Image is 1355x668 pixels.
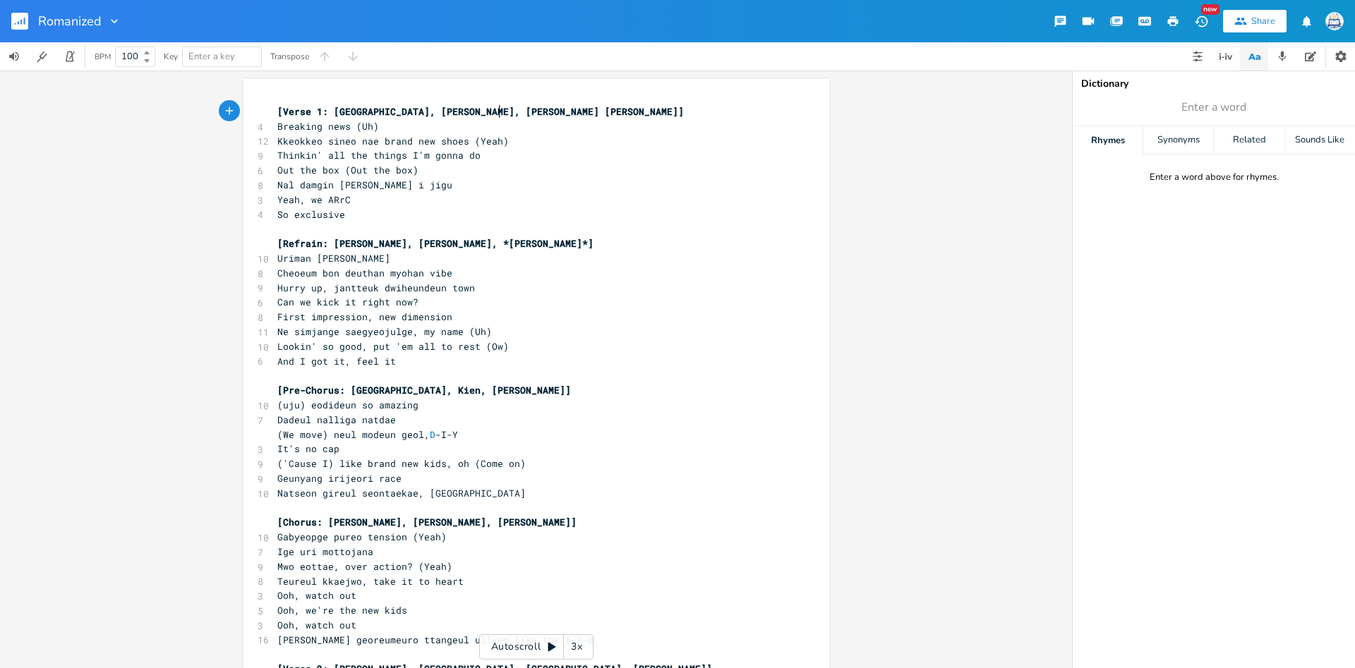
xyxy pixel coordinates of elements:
[277,120,379,133] span: Breaking news (Uh)
[277,340,509,353] span: Lookin' so good, put 'em all to rest (Ow)
[1215,126,1284,154] div: Related
[277,545,373,558] span: Ige uri mottojana
[277,516,577,528] span: [Chorus: [PERSON_NAME], [PERSON_NAME], [PERSON_NAME]]
[277,149,481,162] span: Thinkin' all the things I'm gonna do
[95,53,111,61] div: BPM
[1181,99,1246,116] span: Enter a word
[277,325,492,338] span: Ne simjange saegyeojulge, my name (Uh)
[277,575,464,588] span: Teureul kkaejwo, take it to heart
[277,589,356,602] span: Ooh, watch out
[277,178,452,191] span: Nal damgin [PERSON_NAME] i jigu
[277,267,452,279] span: Cheoeum bon deuthan myohan vibe
[277,604,407,617] span: Ooh, we're the new kids
[1201,4,1219,15] div: New
[277,310,452,323] span: First impression, new dimension
[277,252,390,265] span: Uriman [PERSON_NAME]
[1150,171,1279,183] div: Enter a word above for rhymes.
[277,633,594,646] span: [PERSON_NAME] georeumeuro ttangeul ullyeo like the 8-0-8
[479,634,594,660] div: Autoscroll
[1143,126,1213,154] div: Synonyms
[1187,8,1215,34] button: New
[277,193,351,206] span: Yeah, we ARrC
[277,208,345,221] span: So exclusive
[1251,15,1275,28] div: Share
[564,634,589,660] div: 3x
[1073,126,1143,154] div: Rhymes
[1081,79,1347,89] div: Dictionary
[277,472,402,485] span: Geunyang irijeori race
[277,428,458,441] span: (We move) neul modeun geol, -I-Y
[277,237,594,250] span: [Refrain: [PERSON_NAME], [PERSON_NAME], *[PERSON_NAME]*]
[277,619,356,631] span: Ooh, watch out
[270,52,309,61] div: Transpose
[188,50,235,63] span: Enter a key
[277,413,396,426] span: Dadeul nalliga natdae
[1223,10,1287,32] button: Share
[277,530,447,543] span: Gabyeopge pureo tension (Yeah)
[1285,126,1355,154] div: Sounds Like
[277,457,526,470] span: ('Cause I) like brand new kids, oh (Come on)
[277,355,396,368] span: And I got it, feel it
[277,384,571,396] span: [Pre-Chorus: [GEOGRAPHIC_DATA], Kien, [PERSON_NAME]]
[430,428,435,441] span: D
[277,487,526,499] span: Natseon gireul seontaekae, [GEOGRAPHIC_DATA]
[277,442,339,455] span: It's no cap
[277,399,418,411] span: (uju) eodideun so amazing
[277,281,475,294] span: Hurry up, jantteuk dwiheundeun town
[277,135,509,147] span: Kkeokkeo sineo nae brand new shoes (Yeah)
[277,296,418,308] span: Can we kick it right now?
[38,15,102,28] span: Romanized
[277,105,684,118] span: [Verse 1: [GEOGRAPHIC_DATA], [PERSON_NAME], [PERSON_NAME] [PERSON_NAME]]
[1325,12,1344,30] img: Sign In
[164,52,178,61] div: Key
[277,560,452,573] span: Mwo eottae, over action? (Yeah)
[277,164,418,176] span: Out the box (Out the box)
